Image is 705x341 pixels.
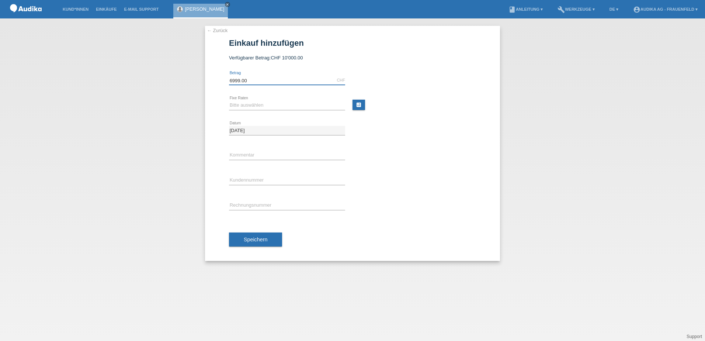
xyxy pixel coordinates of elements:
div: CHF [337,78,345,82]
a: POS — MF Group [7,14,44,20]
a: Einkäufe [92,7,120,11]
a: E-Mail Support [121,7,163,11]
a: close [225,2,230,7]
a: buildWerkzeuge ▾ [554,7,598,11]
button: Speichern [229,232,282,247]
a: bookAnleitung ▾ [505,7,546,11]
i: close [226,3,229,6]
i: account_circle [633,6,640,13]
i: book [508,6,516,13]
div: Verfügbarer Betrag: [229,55,476,61]
i: calculate [356,102,362,108]
span: Speichern [244,237,267,242]
h1: Einkauf hinzufügen [229,38,476,48]
a: DE ▾ [606,7,622,11]
i: build [558,6,565,13]
span: CHF 10'000.00 [271,55,303,61]
a: Support [687,334,702,339]
a: [PERSON_NAME] [185,6,224,12]
a: Kund*innen [59,7,92,11]
a: calculate [352,100,365,110]
a: account_circleAudika AG - Frauenfeld ▾ [629,7,701,11]
a: ← Zurück [207,28,228,33]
